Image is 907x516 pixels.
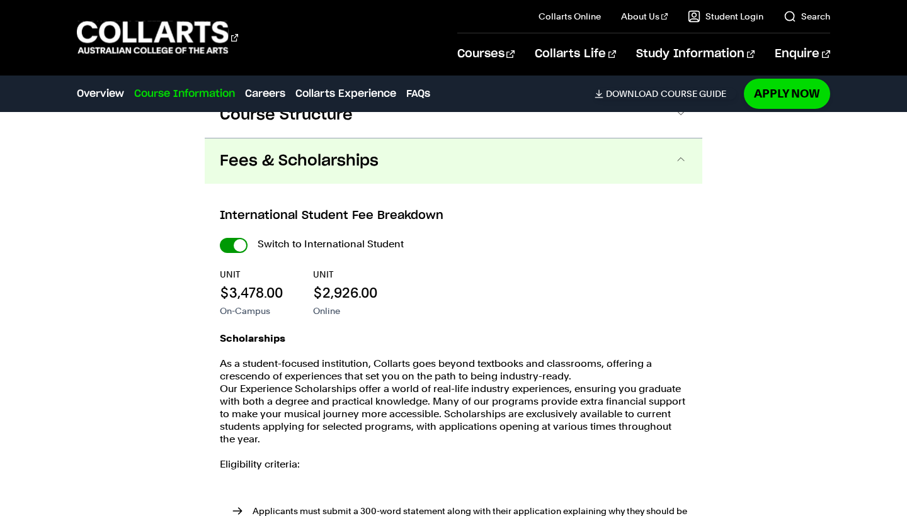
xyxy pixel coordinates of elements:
p: $3,478.00 [220,283,283,302]
a: Search [784,10,830,23]
p: As a student-focused institution, Collarts goes beyond textbooks and classrooms, offering a cresc... [220,357,687,446]
a: Study Information [636,33,755,75]
button: Course Structure [205,93,702,138]
div: Go to homepage [77,20,238,55]
span: Download [606,88,658,99]
a: Course Information [134,86,235,101]
a: Overview [77,86,124,101]
a: DownloadCourse Guide [595,88,736,99]
p: Eligibility criteria: [220,458,687,471]
a: About Us [621,10,668,23]
a: Collarts Experience [295,86,396,101]
span: Fees & Scholarships [220,151,379,171]
a: Courses [457,33,515,75]
p: UNIT [313,268,377,281]
strong: Scholarships [220,332,285,344]
a: Collarts Life [535,33,616,75]
p: Online [313,305,377,317]
p: UNIT [220,268,283,281]
span: Course Structure [220,105,353,125]
a: Careers [245,86,285,101]
a: Apply Now [744,79,830,108]
label: Switch to International Student [258,235,404,253]
a: FAQs [406,86,430,101]
a: Enquire [775,33,830,75]
p: $2,926.00 [313,283,377,302]
a: Student Login [688,10,763,23]
a: Collarts Online [539,10,601,23]
h3: International Student Fee Breakdown [220,208,687,224]
p: On-Campus [220,305,283,317]
button: Fees & Scholarships [205,138,702,184]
